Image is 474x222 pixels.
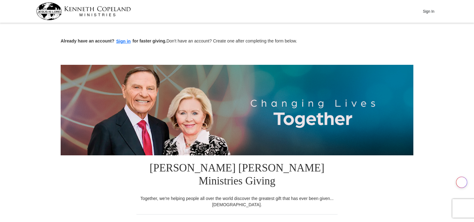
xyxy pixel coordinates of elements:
[419,7,438,16] button: Sign In
[61,38,413,45] p: Don't have an account? Create one after completing the form below.
[114,38,133,45] button: Sign in
[136,195,338,208] div: Together, we're helping people all over the world discover the greatest gift that has ever been g...
[36,2,131,20] img: kcm-header-logo.svg
[61,38,166,43] strong: Already have an account? for faster giving.
[136,155,338,195] h1: [PERSON_NAME] [PERSON_NAME] Ministries Giving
